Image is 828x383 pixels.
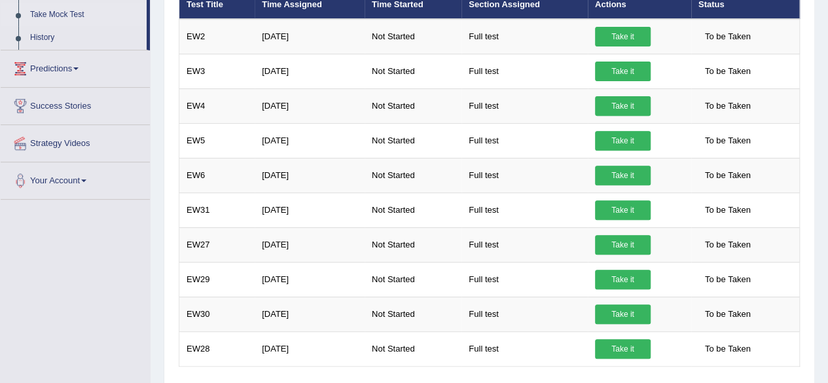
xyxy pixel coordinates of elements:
td: Full test [461,297,588,331]
a: Take it [595,270,651,289]
span: To be Taken [698,304,757,324]
td: [DATE] [255,88,365,123]
td: EW30 [179,297,255,331]
td: [DATE] [255,227,365,262]
a: Take it [595,27,651,46]
span: To be Taken [698,166,757,185]
a: Take Mock Test [24,3,147,27]
a: Take it [595,339,651,359]
td: Not Started [365,123,461,158]
a: Take it [595,96,651,116]
a: Strategy Videos [1,125,150,158]
td: EW29 [179,262,255,297]
td: [DATE] [255,19,365,54]
td: EW27 [179,227,255,262]
td: [DATE] [255,192,365,227]
td: Full test [461,331,588,366]
span: To be Taken [698,270,757,289]
span: To be Taken [698,131,757,151]
a: History [24,26,147,50]
a: Take it [595,235,651,255]
td: EW5 [179,123,255,158]
td: Full test [461,54,588,88]
td: Full test [461,262,588,297]
td: Full test [461,19,588,54]
td: Not Started [365,54,461,88]
td: [DATE] [255,331,365,366]
span: To be Taken [698,200,757,220]
a: Take it [595,304,651,324]
td: [DATE] [255,158,365,192]
a: Your Account [1,162,150,195]
span: To be Taken [698,27,757,46]
td: [DATE] [255,123,365,158]
a: Take it [595,131,651,151]
td: Full test [461,158,588,192]
a: Success Stories [1,88,150,120]
span: To be Taken [698,235,757,255]
td: EW3 [179,54,255,88]
td: Not Started [365,158,461,192]
td: [DATE] [255,262,365,297]
td: Not Started [365,331,461,366]
a: Take it [595,62,651,81]
td: EW6 [179,158,255,192]
a: Take it [595,200,651,220]
td: EW2 [179,19,255,54]
td: Not Started [365,192,461,227]
td: Full test [461,227,588,262]
td: EW31 [179,192,255,227]
td: Not Started [365,227,461,262]
a: Take it [595,166,651,185]
td: Not Started [365,88,461,123]
td: Full test [461,88,588,123]
td: [DATE] [255,54,365,88]
span: To be Taken [698,96,757,116]
td: Not Started [365,297,461,331]
td: [DATE] [255,297,365,331]
td: Full test [461,192,588,227]
a: Predictions [1,50,150,83]
td: EW4 [179,88,255,123]
span: To be Taken [698,339,757,359]
td: EW28 [179,331,255,366]
td: Full test [461,123,588,158]
span: To be Taken [698,62,757,81]
td: Not Started [365,19,461,54]
td: Not Started [365,262,461,297]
